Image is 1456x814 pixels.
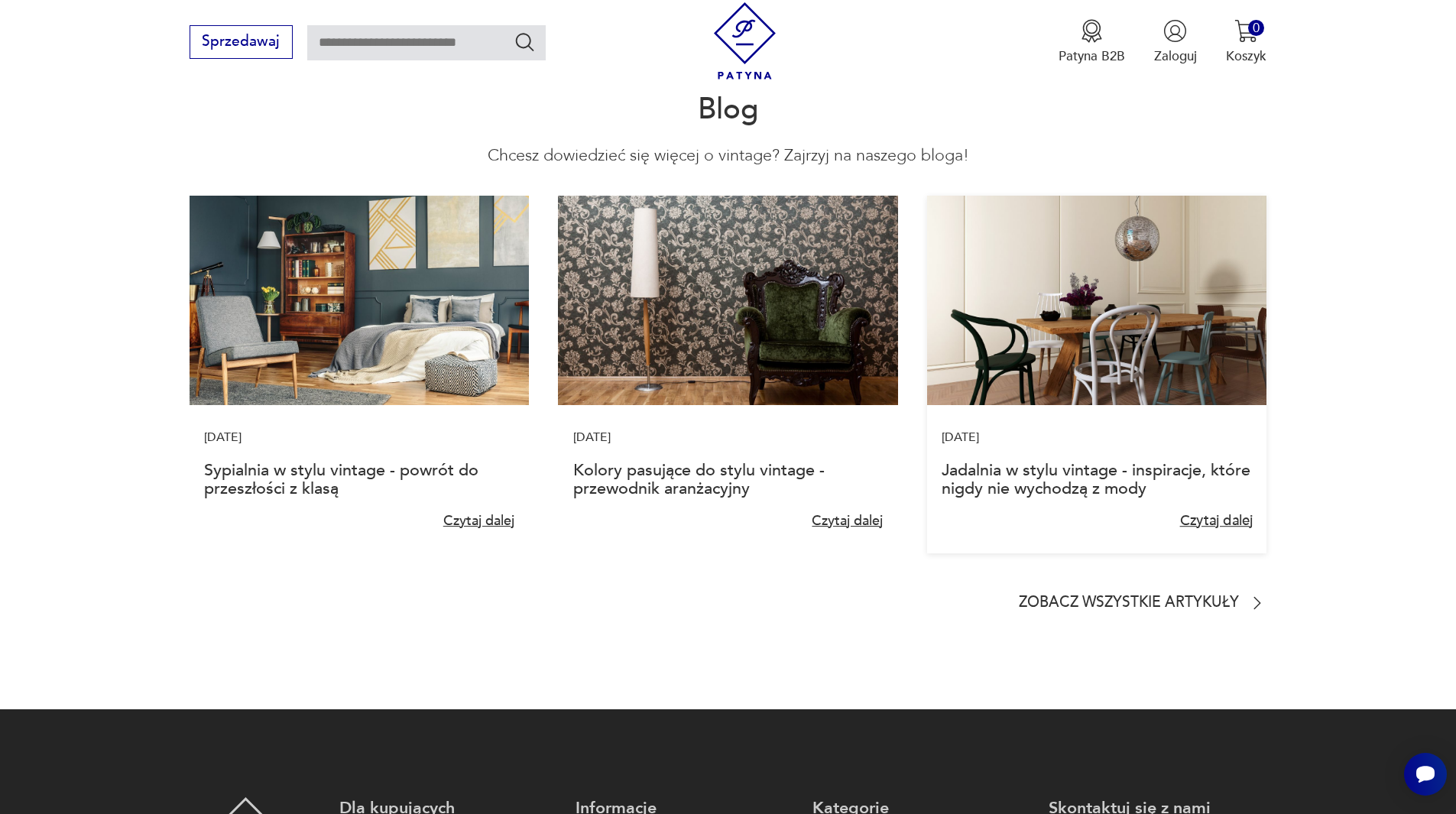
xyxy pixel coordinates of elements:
a: Sypialnia w stylu vintage - powrót do przeszłości z klasą [204,459,478,500]
img: Ikona medalu [1080,19,1104,43]
button: 0Koszyk [1226,19,1266,65]
button: Patyna B2B [1059,19,1125,65]
img: Patyna - sklep z meblami i dekoracjami vintage [706,2,783,79]
img: Ikona koszyka [1234,19,1258,43]
img: Jadalnia w stylu vintage - inspiracje, które nigdy nie wychodzą z mody [927,196,1266,405]
button: Zaloguj [1154,19,1197,65]
a: Czytaj dalej [1180,512,1253,531]
a: Ikona medaluPatyna B2B [1059,19,1125,65]
p: Zaloguj [1154,47,1197,65]
h4: Blog [698,99,758,121]
div: 0 [1248,20,1264,36]
a: Jadalnia w stylu vintage - inspiracje, które nigdy nie wychodzą z mody [942,459,1250,500]
p: Zobacz wszystkie artykuły [1019,597,1239,609]
a: Czytaj dalej [812,512,883,530]
p: Patyna B2B [1059,47,1125,65]
p: Koszyk [1226,47,1266,65]
button: Szukaj [514,31,536,53]
button: Sprzedawaj [190,25,293,59]
img: Ikonka użytkownika [1163,19,1187,43]
img: Kolory pasujące do stylu vintage [558,196,897,405]
img: Sypialnia w stylu vintage - powrót do przeszłości z klasą [190,196,529,405]
a: Kolory pasujące do stylu vintage - przewodnik aranżacyjny [573,459,825,500]
p: [DATE] [204,428,514,446]
p: Chcesz dowiedzieć się więcej o vintage? Zajrzyj na naszego bloga! [488,144,969,167]
iframe: Smartsupp widget button [1404,753,1447,796]
p: [DATE] [573,428,884,446]
a: Sprzedawaj [190,37,293,49]
a: Zobacz wszystkie artykuły [1019,594,1266,612]
a: Czytaj dalej [443,512,514,530]
p: [DATE] [942,428,1252,446]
